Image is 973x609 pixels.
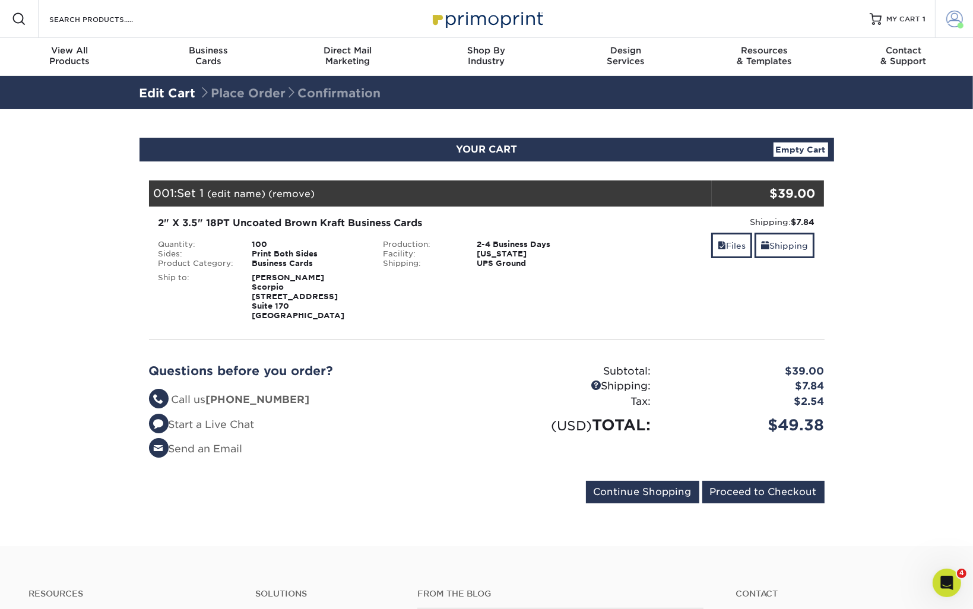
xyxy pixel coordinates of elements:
[755,233,814,258] a: Shipping
[556,38,695,76] a: DesignServices
[660,364,833,379] div: $39.00
[834,38,973,76] a: Contact& Support
[150,273,243,321] div: Ship to:
[791,217,814,227] strong: $7.84
[252,273,344,320] strong: [PERSON_NAME] Scorpio [STREET_ADDRESS] Suite 170 [GEOGRAPHIC_DATA]
[834,45,973,56] span: Contact
[255,589,400,599] h4: Solutions
[199,86,381,100] span: Place Order Confirmation
[586,481,699,503] input: Continue Shopping
[834,45,973,66] div: & Support
[660,379,833,394] div: $7.84
[28,589,237,599] h4: Resources
[774,142,828,157] a: Empty Cart
[269,188,315,199] a: (remove)
[556,45,695,56] span: Design
[695,45,834,56] span: Resources
[278,38,417,76] a: Direct MailMarketing
[417,45,556,66] div: Industry
[468,249,599,259] div: [US_STATE]
[149,180,712,207] div: 001:
[660,394,833,410] div: $2.54
[695,45,834,66] div: & Templates
[427,6,546,31] img: Primoprint
[468,259,599,268] div: UPS Ground
[208,188,266,199] a: (edit name)
[923,15,926,23] span: 1
[712,185,816,202] div: $39.00
[243,249,374,259] div: Print Both Sides
[417,589,703,599] h4: From the Blog
[139,38,278,76] a: BusinessCards
[761,241,769,250] span: shipping
[159,216,590,230] div: 2" X 3.5" 18PT Uncoated Brown Kraft Business Cards
[243,240,374,249] div: 100
[139,45,278,56] span: Business
[487,379,660,394] div: Shipping:
[736,589,945,599] a: Contact
[933,569,961,597] iframe: Intercom live chat
[711,233,752,258] a: Files
[139,45,278,66] div: Cards
[243,259,374,268] div: Business Cards
[556,45,695,66] div: Services
[468,240,599,249] div: 2-4 Business Days
[206,394,310,405] strong: [PHONE_NUMBER]
[150,249,243,259] div: Sides:
[417,38,556,76] a: Shop ByIndustry
[150,259,243,268] div: Product Category:
[374,249,468,259] div: Facility:
[487,394,660,410] div: Tax:
[149,392,478,408] li: Call us
[487,414,660,436] div: TOTAL:
[278,45,417,66] div: Marketing
[957,569,966,578] span: 4
[374,259,468,268] div: Shipping:
[278,45,417,56] span: Direct Mail
[608,216,815,228] div: Shipping:
[150,240,243,249] div: Quantity:
[456,144,517,155] span: YOUR CART
[660,414,833,436] div: $49.38
[417,45,556,56] span: Shop By
[48,12,164,26] input: SEARCH PRODUCTS.....
[718,241,726,250] span: files
[149,418,255,430] a: Start a Live Chat
[695,38,834,76] a: Resources& Templates
[886,14,920,24] span: MY CART
[149,443,243,455] a: Send an Email
[178,186,204,199] span: Set 1
[149,364,478,378] h2: Questions before you order?
[140,86,196,100] a: Edit Cart
[702,481,825,503] input: Proceed to Checkout
[487,364,660,379] div: Subtotal:
[552,418,592,433] small: (USD)
[374,240,468,249] div: Production:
